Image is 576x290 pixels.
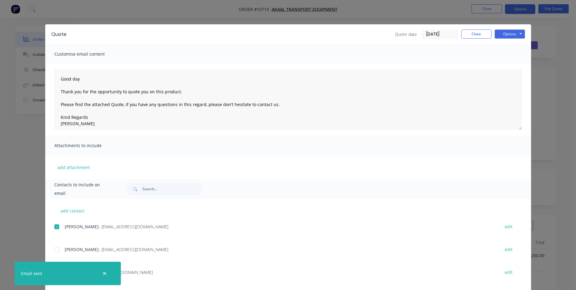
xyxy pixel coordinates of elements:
span: - [EMAIL_ADDRESS][DOMAIN_NAME] [99,247,168,252]
span: [PERSON_NAME] [65,224,99,230]
div: Quote [51,31,66,38]
span: Contacts to include on email [54,181,112,198]
button: Options [495,29,525,39]
button: edit [501,245,516,254]
span: - [EMAIL_ADDRESS][DOMAIN_NAME] [99,224,168,230]
button: Close [461,29,492,39]
span: [PERSON_NAME] [65,247,99,252]
textarea: Good day Thank you for the opportunity to quote you on this product. Please find the attached Quo... [54,69,522,130]
button: add contact [54,206,91,215]
div: Email sent [21,270,42,277]
span: Quote date [395,31,417,37]
button: add attachment [54,163,93,172]
span: Attachments to include [54,141,121,150]
input: Search... [142,183,203,195]
button: edit [501,268,516,276]
button: edit [501,223,516,231]
span: Customise email content [54,50,121,58]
